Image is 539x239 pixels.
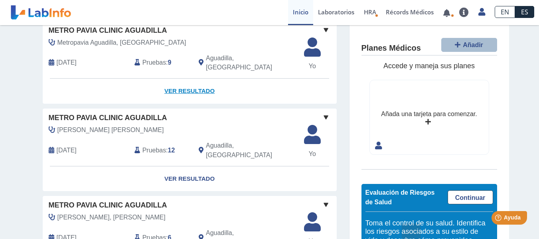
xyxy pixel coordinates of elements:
span: Pruebas [142,58,166,67]
span: Metropavia Aguadilla, Laborato [57,38,186,47]
span: Aguadilla, PR [206,141,294,160]
iframe: Help widget launcher [468,208,530,230]
b: 12 [168,147,175,154]
span: Metro Pavia Clinic Aguadilla [49,200,167,211]
span: Yo [299,149,326,159]
a: Continuar [448,190,493,204]
a: Ver Resultado [43,166,337,192]
b: 9 [168,59,172,66]
span: Continuar [455,194,486,201]
a: ES [515,6,534,18]
h4: Planes Médicos [361,43,421,53]
span: 2025-10-15 [57,58,77,67]
span: Accede y maneja sus planes [383,62,475,70]
span: Pruebas [142,146,166,155]
div: : [128,53,193,73]
span: Caban Mendez, Edgardo [57,125,164,135]
a: EN [495,6,515,18]
span: Salas Rivera, Javier [57,213,166,222]
button: Añadir [441,38,497,52]
div: : [128,141,193,160]
div: Añada una tarjeta para comenzar. [381,109,477,119]
span: Yo [299,61,326,71]
a: Ver Resultado [43,79,337,104]
span: HRA [364,8,376,16]
span: Metro Pavia Clinic Aguadilla [49,113,167,123]
span: 2025-01-17 [57,146,77,155]
span: Metro Pavia Clinic Aguadilla [49,25,167,36]
span: Añadir [463,41,483,48]
span: Evaluación de Riesgos de Salud [365,189,435,205]
span: Aguadilla, PR [206,53,294,73]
